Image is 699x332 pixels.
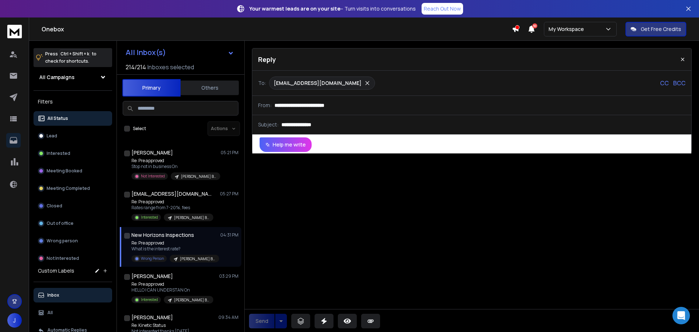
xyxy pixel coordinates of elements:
p: [PERSON_NAME] Blast #433 [181,174,216,179]
p: What is the interest rate? [131,246,219,252]
p: Interested [141,297,158,302]
p: Inbox [47,292,59,298]
button: Not Interested [33,251,112,266]
p: Out of office [47,220,74,226]
p: CC [660,79,669,87]
p: Stop not in business On [131,164,219,169]
h1: [EMAIL_ADDRESS][DOMAIN_NAME] [131,190,212,198]
p: BCC [673,79,686,87]
button: Closed [33,199,112,213]
p: Re: Kinetic Status [131,323,219,328]
p: Meeting Booked [47,168,82,174]
h1: [PERSON_NAME] [131,273,173,280]
p: Lead [47,133,57,139]
h3: Inboxes selected [147,63,194,71]
p: Re: Pre approved [131,240,219,246]
button: Wrong person [33,234,112,248]
p: Re: Pre approved [131,158,219,164]
p: [PERSON_NAME] Blast #433 [174,215,209,220]
p: Re: Pre approved [131,199,213,205]
strong: Your warmest leads are on your site [249,5,340,12]
button: Out of office [33,216,112,231]
p: HELLO I CAN UNDERSTAN On [131,287,213,293]
p: Get Free Credits [641,26,681,33]
a: Reach Out Now [422,3,463,15]
button: All Inbox(s) [120,45,240,60]
label: Select [133,126,146,132]
h1: All Campaigns [39,74,75,81]
button: All [33,305,112,320]
h3: Filters [33,97,112,107]
p: All [47,310,53,316]
p: 05:27 PM [220,191,238,197]
button: Get Free Credits [625,22,686,36]
button: Inbox [33,288,112,302]
h1: [PERSON_NAME] [131,314,173,321]
h3: Custom Labels [38,267,74,274]
p: Not Interested [141,173,165,179]
p: Rates range from 7-20%, fees [131,205,213,211]
p: – Turn visits into conversations [249,5,416,12]
p: Reply [258,54,276,65]
button: Meeting Booked [33,164,112,178]
p: From: [258,102,272,109]
p: Interested [47,151,70,156]
p: Wrong person [47,238,78,244]
p: Reach Out Now [424,5,461,12]
button: Meeting Completed [33,181,112,196]
h1: Onebox [42,25,512,34]
p: 03:29 PM [219,273,238,279]
h1: New Horizons Inspections [131,231,194,239]
p: Re: Pre approved [131,281,213,287]
button: Others [181,80,239,96]
h1: [PERSON_NAME] [131,149,173,156]
button: Interested [33,146,112,161]
p: 09:34 AM [218,315,238,320]
button: All Campaigns [33,70,112,85]
p: [PERSON_NAME] Blast #433 [174,297,209,303]
span: 214 / 214 [126,63,146,71]
button: Primary [122,79,181,97]
p: Meeting Completed [47,185,90,191]
p: All Status [47,116,68,121]
p: [PERSON_NAME] Blast #433 [180,256,215,262]
p: [EMAIL_ADDRESS][DOMAIN_NAME] [274,79,362,87]
span: 50 [532,23,537,28]
button: Lead [33,129,112,143]
p: 04:31 PM [220,232,238,238]
span: Ctrl + Shift + k [59,50,90,58]
p: Closed [47,203,62,209]
p: My Workspace [549,26,587,33]
div: Open Intercom Messenger [672,307,690,324]
p: Wrong Person [141,256,164,261]
p: To: [258,79,266,87]
button: J [7,313,22,328]
p: Interested [141,215,158,220]
p: Not Interested [47,255,79,261]
button: Help me write [260,137,312,152]
img: logo [7,25,22,38]
p: Subject: [258,121,279,128]
h1: All Inbox(s) [126,49,166,56]
p: Press to check for shortcuts. [45,50,96,65]
p: 05:21 PM [221,150,238,156]
button: All Status [33,111,112,126]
